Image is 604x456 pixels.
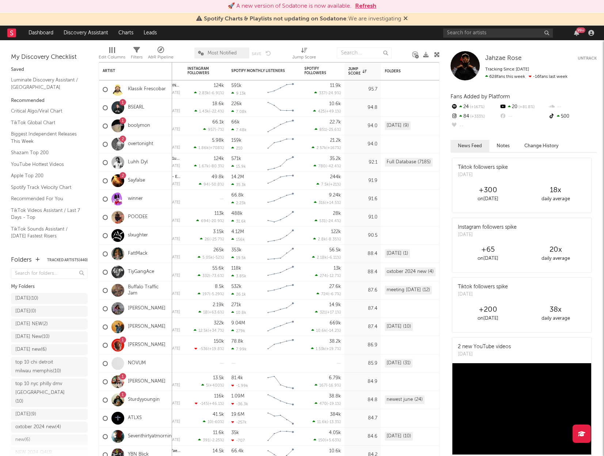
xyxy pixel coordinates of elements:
a: [DATE](9) [11,409,88,420]
span: -6.91 % [210,91,223,95]
div: ( ) [315,273,341,278]
a: TikTok Videos Assistant / Last 7 Days - Top [11,206,80,221]
span: +49.1 % [326,110,340,114]
div: Filters [131,53,143,62]
span: 425 [318,110,325,114]
button: 99+ [574,30,579,36]
div: 124k [214,156,224,161]
button: Undo the changes to the current view. [266,50,271,56]
a: Buffalo Traffic Jam [128,284,168,297]
a: winner [128,196,143,202]
a: Recommended For You [11,195,80,203]
div: 10.8k [231,310,246,315]
div: Full Database (7185) [385,158,433,167]
div: [DATE] [168,255,180,259]
div: ( ) [196,218,224,223]
div: 84 [451,112,499,121]
a: NOVUM [128,360,146,366]
a: [DATE] NEW(2) [11,319,88,330]
span: +14.5 % [326,201,340,205]
span: -12.7 % [328,274,340,278]
div: 18 x [522,186,589,195]
div: [DATE] ( 10 ) [15,294,38,303]
div: 92.1 [348,158,377,167]
div: Instagram followers spike [458,224,517,231]
span: : We are investigating [204,16,401,22]
a: [DATE](10) [11,293,88,304]
div: ( ) [316,182,341,187]
span: +21 % [330,183,340,187]
div: 27.6k [329,284,341,289]
span: 628 fans this week [485,75,525,79]
div: 11.9k [330,83,341,88]
span: -8.35 % [327,237,340,242]
div: 9.13k [231,91,246,96]
span: -6.11 % [328,256,340,260]
a: Apple Top 200 [11,172,80,180]
span: 1.67k [199,164,209,168]
div: new ( 6 ) [15,436,30,444]
span: -80.3 % [210,164,223,168]
div: 5.98k [212,138,224,143]
button: Notes [489,140,517,152]
div: -- [499,112,548,121]
div: ( ) [198,273,224,278]
a: top 10 nyc philly dmv [GEOGRAPHIC_DATA](10) [11,379,88,407]
div: 4.12M [231,229,244,234]
svg: Chart title [264,99,297,117]
div: top 10 nyc philly dmv [GEOGRAPHIC_DATA] ( 10 ) [15,380,67,406]
div: Jump Score [292,44,316,65]
div: [DATE] [168,274,180,278]
div: 88.4 [348,268,377,277]
span: 321 [320,311,326,315]
div: ( ) [315,310,341,315]
div: ( ) [314,164,341,168]
div: [DATE] ( 9 ) [15,410,36,419]
div: [DATE] [168,164,180,168]
svg: Chart title [264,117,297,135]
div: ( ) [314,200,341,205]
div: [DATE] [458,171,508,179]
div: 31.6k [231,219,246,224]
span: -7 % [216,128,223,132]
span: 94 [204,183,209,187]
div: 571k [231,156,241,161]
a: [PERSON_NAME] [128,379,166,385]
div: ( ) [313,237,341,242]
div: Tiktok followers spike [458,164,508,171]
span: +63.6 % [209,311,223,315]
div: 20 [499,102,548,112]
div: [DATE] NEW ( 2 ) [15,320,48,328]
div: 8.5k [215,284,224,289]
span: +81.8 % [517,105,535,109]
div: 7.48k [231,128,247,132]
div: [DATE] [168,292,180,296]
a: slxughter [128,232,148,239]
div: ( ) [198,292,224,296]
a: MONTAGEM [PERSON_NAME] - Extremely Slowed Hardstyle Remix [114,175,240,179]
div: ( ) [315,218,341,223]
a: top 10 chi detroit milwau memphis(10) [11,357,88,377]
a: Spotify Track Velocity Chart [11,183,80,191]
div: -- [451,121,499,131]
a: YouTube Hottest Videos [11,160,80,168]
a: overtonight [128,141,153,147]
span: 694 [201,219,209,223]
div: +200 [454,305,522,314]
a: POODEE [128,214,148,220]
svg: Chart title [264,135,297,153]
div: meeting [DATE] (12) [385,286,432,294]
div: ( ) [194,91,224,95]
span: Tracking Since: [DATE] [485,67,529,72]
div: 99 + [576,27,585,33]
svg: Chart title [264,80,297,99]
div: [DATE] [168,91,180,95]
a: [DATE] New(10) [11,331,88,342]
div: 13k [334,266,341,271]
div: ( ) [314,91,341,95]
a: Sturdyyoungin [128,397,160,403]
div: 94.8 [348,103,377,112]
div: 91.9 [348,176,377,185]
span: Spotify Charts & Playlists not updating on Sodatone [204,16,346,22]
svg: Chart title [264,281,297,300]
